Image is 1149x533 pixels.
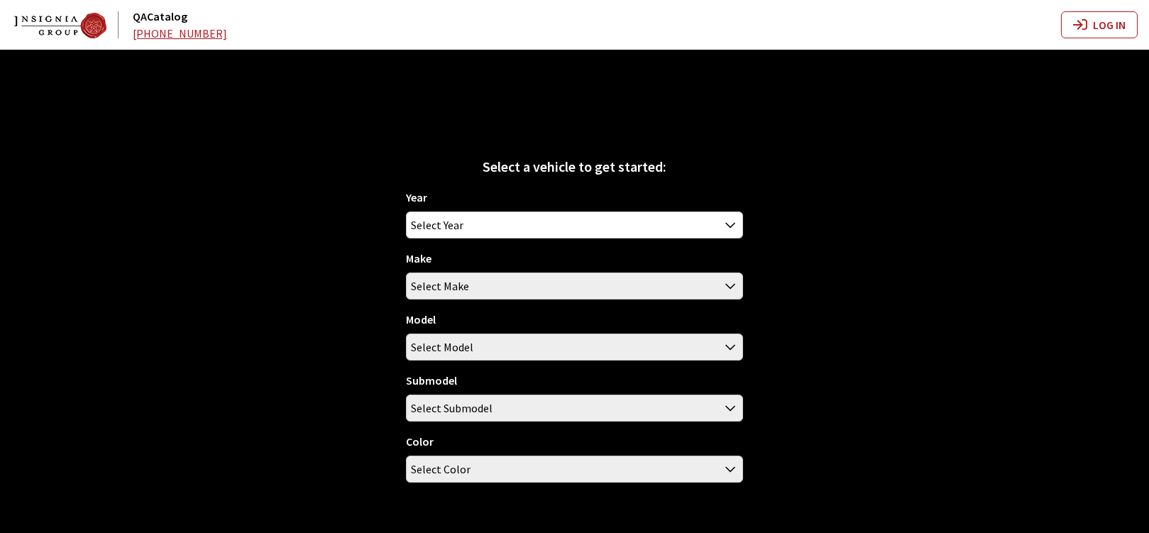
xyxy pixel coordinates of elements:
[406,456,744,483] span: Select Color
[407,456,743,482] span: Select Color
[411,273,469,299] span: Select Make
[406,156,744,177] div: Select a vehicle to get started:
[411,334,473,360] span: Select Model
[406,211,744,238] span: Select Year
[14,11,130,38] a: QACatalog logo
[411,212,463,238] span: Select Year
[407,334,743,360] span: Select Model
[406,372,457,389] label: Submodel
[407,212,743,238] span: Select Year
[411,456,471,482] span: Select Color
[406,273,744,300] span: Select Make
[407,395,743,421] span: Select Submodel
[14,13,106,38] img: Dashboard
[133,9,187,23] a: QACatalog
[1061,11,1138,38] button: Log In
[407,273,743,299] span: Select Make
[406,395,744,422] span: Select Submodel
[133,26,227,40] a: [PHONE_NUMBER]
[406,334,744,361] span: Select Model
[406,311,436,328] label: Model
[406,433,434,450] label: Color
[406,189,427,206] label: Year
[411,395,493,421] span: Select Submodel
[406,250,431,267] label: Make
